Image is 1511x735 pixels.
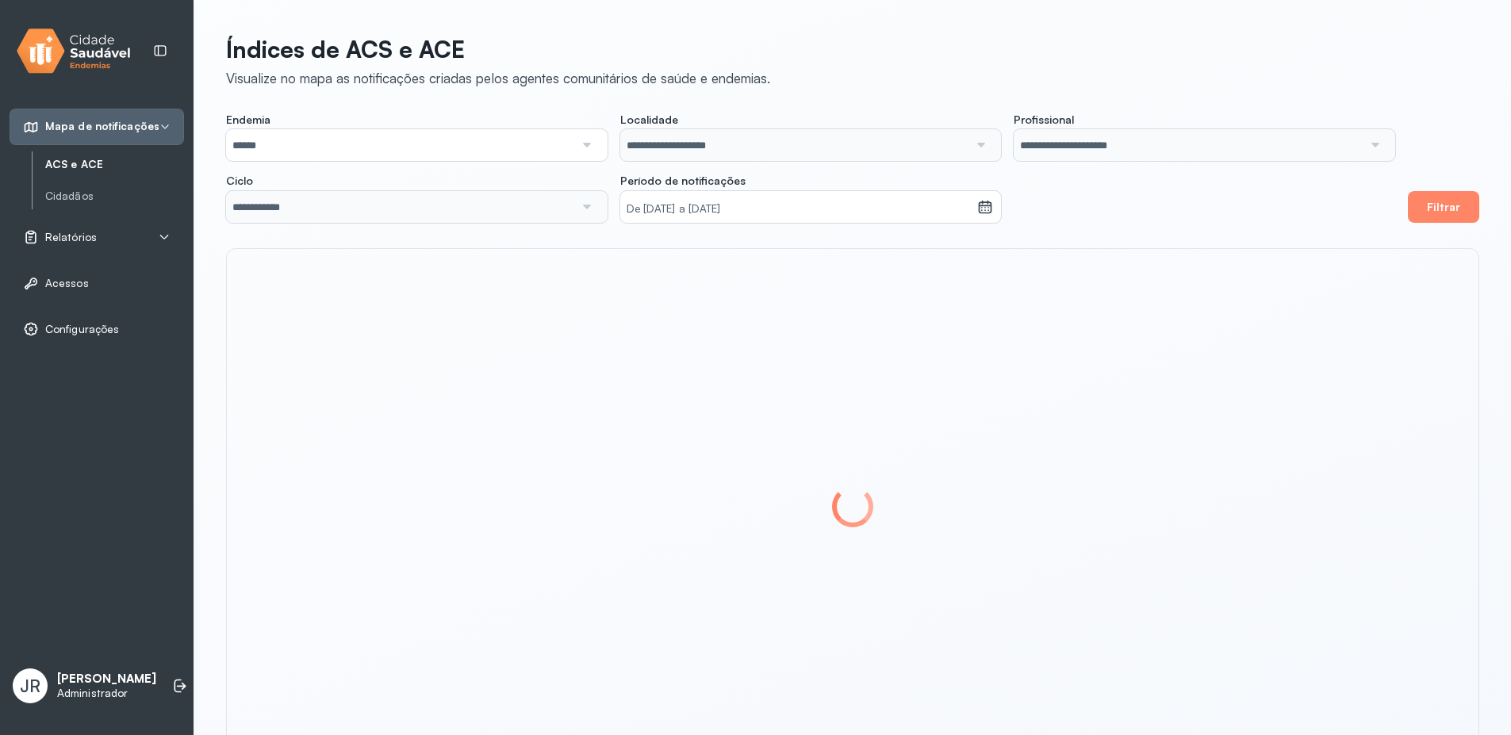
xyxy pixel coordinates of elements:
[627,201,971,217] small: De [DATE] a [DATE]
[226,174,253,188] span: Ciclo
[620,174,746,188] span: Período de notificações
[45,155,184,174] a: ACS e ACE
[57,687,156,700] p: Administrador
[17,25,131,77] img: logo.svg
[226,113,270,127] span: Endemia
[45,158,184,171] a: ACS e ACE
[45,189,184,203] a: Cidadãos
[45,231,97,244] span: Relatórios
[23,275,171,291] a: Acessos
[226,70,770,86] div: Visualize no mapa as notificações criadas pelos agentes comunitários de saúde e endemias.
[45,323,119,336] span: Configurações
[45,186,184,206] a: Cidadãos
[226,35,770,63] p: Índices de ACS e ACE
[20,676,40,696] span: JR
[57,672,156,687] p: [PERSON_NAME]
[620,113,678,127] span: Localidade
[1014,113,1074,127] span: Profissional
[45,277,89,290] span: Acessos
[23,321,171,337] a: Configurações
[45,120,159,133] span: Mapa de notificações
